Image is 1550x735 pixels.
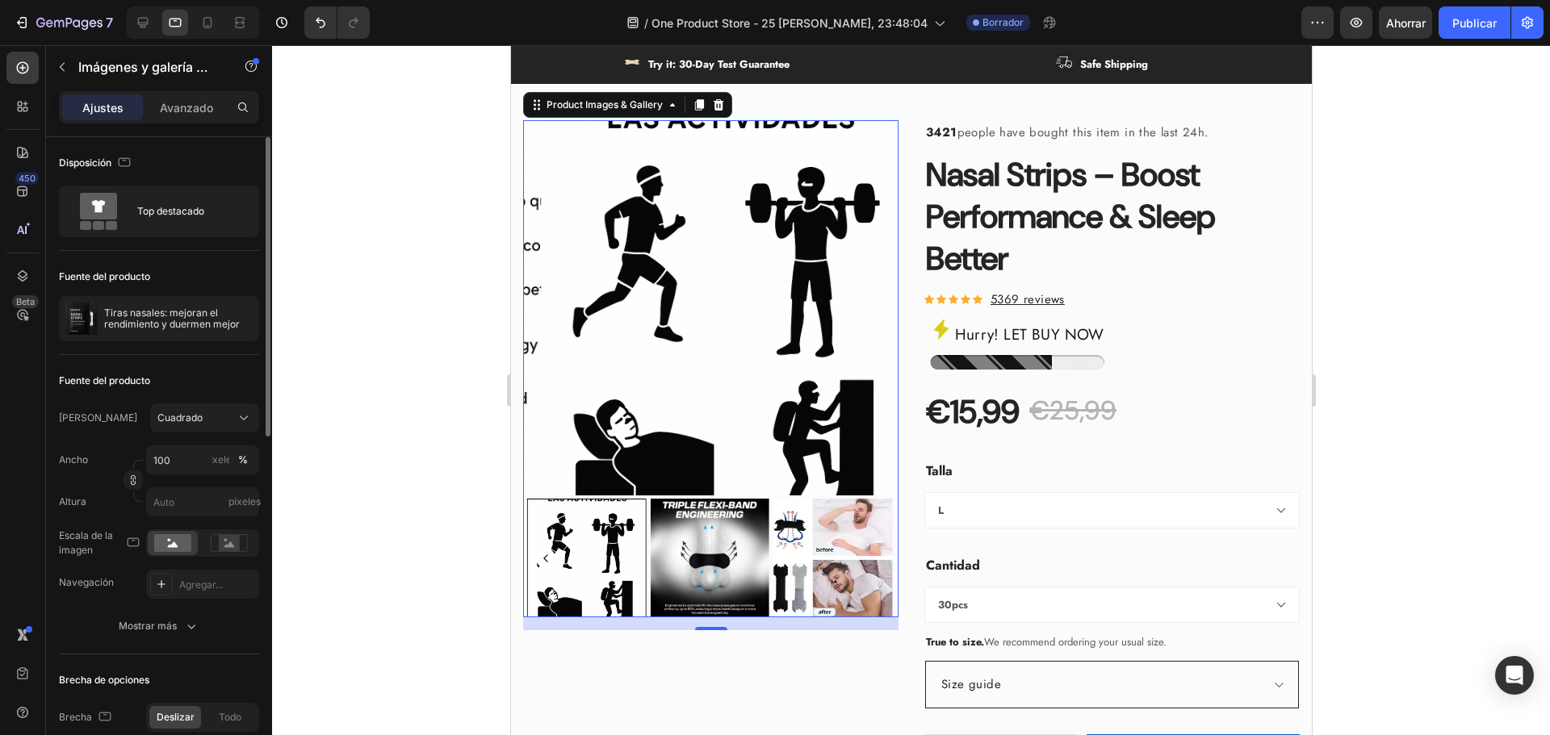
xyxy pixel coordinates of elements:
[219,711,241,723] font: Todo
[228,495,261,507] font: píxeles
[157,711,195,723] font: Deslizar
[146,445,259,474] input: píxeles%
[104,307,240,330] font: Tiras nasales: mejoran el rendimiento y duermen mejor
[137,205,204,217] font: Top destacado
[651,16,928,30] font: One Product Store - 25 [PERSON_NAME], 23:48:04
[78,59,279,75] font: Imágenes y galería de productos
[59,374,150,386] font: Fuente del producto
[179,578,223,591] font: Agregar...
[238,453,248,466] font: %
[6,6,120,39] button: 7
[119,620,177,632] font: Mostrar más
[59,711,92,723] font: Brecha
[517,347,607,385] div: €25,99
[233,450,253,470] button: píxeles
[59,495,86,507] font: Altura
[59,612,259,641] button: Mostrar más
[982,16,1024,28] font: Borrador
[415,589,473,604] strong: True to size.
[511,45,1312,735] iframe: Área de diseño
[1439,6,1510,39] button: Publicar
[59,674,149,686] font: Brecha de opciones
[211,450,230,470] button: %
[1452,16,1497,30] font: Publicar
[430,629,490,650] p: Size guide
[1379,6,1432,39] button: Ahorrar
[160,101,213,115] font: Avanzado
[78,57,216,77] p: Imágenes y galería de productos
[59,529,113,556] font: Escala de la imagen
[1495,656,1534,695] div: Abrir Intercom Messenger
[576,689,789,728] button: Buy It Now
[1386,16,1426,30] font: Ahorrar
[19,173,36,184] font: 450
[146,487,259,516] input: píxeles
[204,453,237,466] font: píxeles
[59,453,88,466] font: Ancho
[65,303,98,335] img: imagen de característica del producto
[59,270,150,282] font: Fuente del producto
[59,411,137,424] font: [PERSON_NAME]
[644,16,648,30] font: /
[59,157,111,169] font: Disposición
[82,101,124,115] font: Ajustes
[304,6,370,39] div: Deshacer/Rehacer
[413,509,471,532] legend: Cantidad
[16,296,35,307] font: Beta
[415,589,787,605] p: We recommend ordering your usual size.
[150,403,259,432] button: Cuadrado
[59,576,114,588] font: Navegación
[157,411,203,424] font: Cuadrado
[413,415,443,437] legend: Talla
[106,15,113,31] font: 7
